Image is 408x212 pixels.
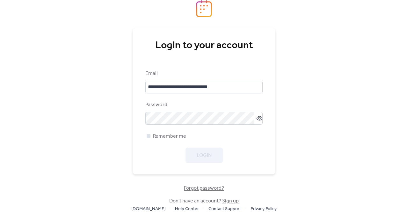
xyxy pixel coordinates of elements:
[184,185,224,192] span: Forgot password?
[184,186,224,190] a: Forgot password?
[222,196,239,206] a: Sign up
[153,133,186,140] span: Remember me
[169,197,239,205] span: Don't have an account?
[145,101,261,109] div: Password
[145,39,263,52] div: Login to your account
[145,70,261,77] div: Email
